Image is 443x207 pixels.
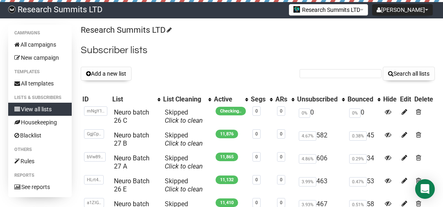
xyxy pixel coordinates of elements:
a: 0 [255,108,258,114]
span: 0% [349,108,361,118]
div: List [112,95,153,103]
th: Active: No sort applied, activate to apply an ascending sort [212,94,249,105]
div: List Cleaning [163,95,204,103]
th: Unsubscribed: No sort applied, activate to apply an ascending sort [295,94,346,105]
a: Click to clean [165,162,203,170]
li: Others [8,145,72,155]
button: Add a new list [81,67,132,81]
a: Click to clean [165,117,203,124]
a: All templates [8,77,72,90]
div: Delete [414,95,433,103]
button: Research Summits LTD [289,4,368,16]
span: 11,132 [216,175,238,184]
a: All campaigns [8,38,72,51]
a: Neuro Batch 26 E [114,177,150,193]
span: HLrt4.. [84,175,104,184]
li: Lists & subscribers [8,93,72,103]
span: 0.47% [349,177,367,187]
a: 0 [280,108,282,114]
td: 0 [295,105,346,128]
a: View all lists [8,103,72,116]
span: Skipped [165,108,203,124]
div: Active [214,95,241,103]
a: 0 [280,154,282,160]
th: Edit: No sort applied, sorting is disabled [398,94,413,105]
a: Blacklist [8,129,72,142]
th: Segs: No sort applied, activate to apply an ascending sort [249,94,274,105]
a: 0 [280,131,282,137]
td: 0 [346,105,382,128]
img: bccbfd5974049ef095ce3c15df0eef5a [8,6,16,13]
a: 0 [255,131,258,137]
a: 0 [255,154,258,160]
div: ID [82,95,109,103]
span: 3.99% [299,177,316,187]
th: ARs: No sort applied, activate to apply an ascending sort [274,94,295,105]
th: ID: No sort applied, sorting is disabled [81,94,111,105]
span: bVw89.. [84,152,106,162]
a: See reports [8,180,72,193]
a: Neuro Batch 27 A [114,154,150,170]
a: 0 [255,177,258,182]
span: 11,876 [216,130,238,138]
th: Delete: No sort applied, sorting is disabled [413,94,435,105]
th: List Cleaning: No sort applied, activate to apply an ascending sort [161,94,212,105]
td: 34 [346,151,382,174]
span: GgjCp.. [84,129,104,139]
img: 2.jpg [293,6,300,13]
div: Bounced [348,95,373,103]
div: Edit [400,95,411,103]
th: List: No sort applied, activate to apply an ascending sort [111,94,161,105]
a: Click to clean [165,185,203,193]
td: 606 [295,151,346,174]
h2: Subscriber lists [81,43,435,58]
td: 45 [346,128,382,151]
button: Search all lists [383,67,435,81]
span: Checking.. [216,107,246,115]
span: 11,410 [216,198,238,207]
span: Skipped [165,154,203,170]
div: Segs [251,95,266,103]
span: mNgY1.. [84,106,107,116]
a: 0 [280,200,282,205]
th: Bounced: No sort applied, activate to apply an ascending sort [346,94,382,105]
a: Neuro batch 27 B [114,131,149,147]
span: 0.29% [349,154,367,164]
span: 0% [299,108,310,118]
a: New campaign [8,51,72,64]
span: Skipped [165,131,203,147]
a: Research Summits LTD [81,25,170,35]
div: Hide [383,95,397,103]
div: Unsubscribed [297,95,338,103]
li: Templates [8,67,72,77]
span: 11,865 [216,153,238,161]
span: 0.38% [349,131,367,141]
td: 582 [295,128,346,151]
span: Skipped [165,177,203,193]
a: Click to clean [165,139,203,147]
button: [PERSON_NAME] [372,4,433,16]
td: 53 [346,174,382,197]
a: 0 [280,177,282,182]
li: Reports [8,171,72,180]
div: Open Intercom Messenger [415,179,435,199]
div: ARs [275,95,287,103]
td: 463 [295,174,346,197]
th: Hide: No sort applied, sorting is disabled [382,94,398,105]
a: Housekeeping [8,116,72,129]
span: 4.67% [299,131,316,141]
a: Neuro batch 26 C [114,108,149,124]
a: 0 [255,200,258,205]
span: 4.86% [299,154,316,164]
a: Rules [8,155,72,168]
li: Campaigns [8,28,72,38]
